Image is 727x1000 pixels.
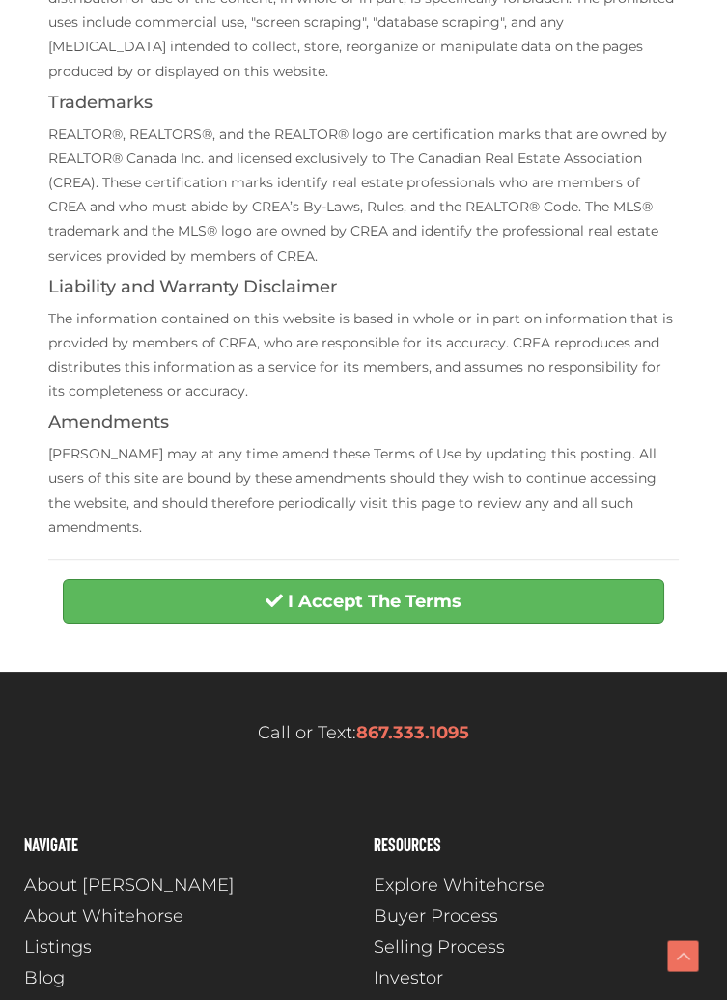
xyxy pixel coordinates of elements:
[374,934,505,960] span: Selling Process
[356,722,469,743] a: 867.333.1095
[24,873,235,899] span: About [PERSON_NAME]
[24,720,703,746] p: Call or Text:
[48,123,679,268] p: REALTOR®, REALTORS®, and the REALTOR® logo are certification marks that are owned by REALTOR® Can...
[374,965,704,991] a: Investor
[24,934,354,960] a: Listings
[374,965,443,991] span: Investor
[24,903,354,930] a: About Whitehorse
[24,965,354,991] a: Blog
[48,413,679,432] h4: Amendments
[24,873,354,899] a: About [PERSON_NAME]
[374,873,545,899] span: Explore Whitehorse
[374,873,704,899] a: Explore Whitehorse
[24,903,183,930] span: About Whitehorse
[48,307,679,404] p: The information contained on this website is based in whole or in part on information that is pro...
[24,934,92,960] span: Listings
[63,579,664,624] button: I Accept The Terms
[374,903,704,930] a: Buyer Process
[374,834,704,853] h4: Resources
[374,903,498,930] span: Buyer Process
[24,965,65,991] span: Blog
[48,278,679,297] h4: Liability and Warranty Disclaimer
[288,591,461,612] strong: I Accept The Terms
[374,934,704,960] a: Selling Process
[48,94,679,113] h4: Trademarks
[24,834,354,853] h4: Navigate
[48,442,679,540] p: [PERSON_NAME] may at any time amend these Terms of Use by updating this posting. All users of thi...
